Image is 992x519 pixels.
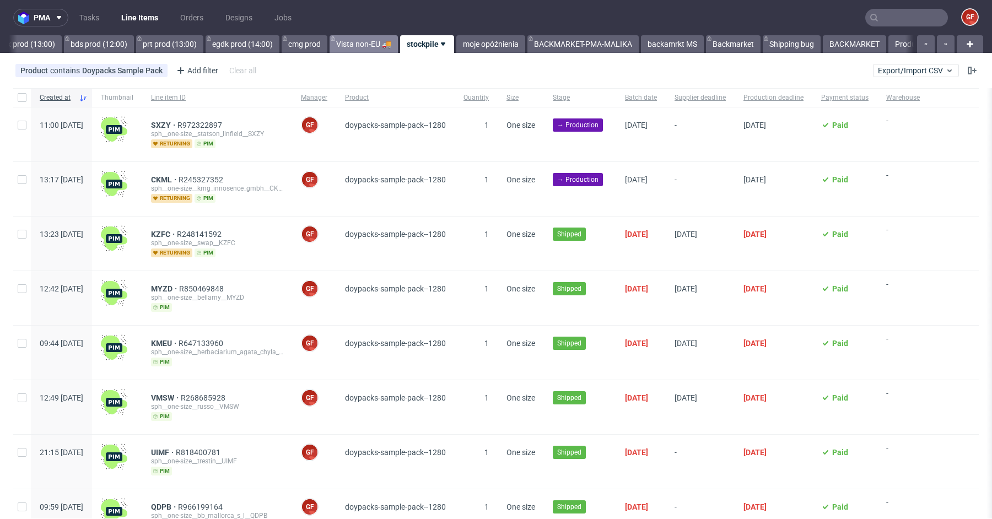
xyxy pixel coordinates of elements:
span: doypacks-sample-pack--1280 [345,448,446,457]
span: doypacks-sample-pack--1280 [345,339,446,348]
span: [DATE] [743,284,767,293]
span: [DATE] [675,230,697,239]
span: Batch date [625,93,657,102]
span: 1 [484,502,489,511]
span: [DATE] [625,448,648,457]
span: pma [34,14,50,21]
span: 1 [484,175,489,184]
a: Backmarket [706,35,761,53]
a: moje opóźnienia [456,35,525,53]
span: [DATE] [625,339,648,348]
span: MYZD [151,284,179,293]
span: doypacks-sample-pack--1280 [345,502,446,511]
span: - [675,175,726,203]
a: R850469848 [179,284,226,293]
span: → Production [557,120,599,130]
span: Shipped [557,502,581,512]
span: Paid [832,284,848,293]
span: returning [151,194,192,203]
a: prt prod (13:00) [136,35,203,53]
a: VMSW [151,393,181,402]
span: contains [50,66,82,75]
span: - [675,448,726,475]
button: pma [13,9,68,26]
figcaption: GF [302,281,317,296]
span: Product [345,93,446,102]
span: R268685928 [181,393,228,402]
span: 13:17 [DATE] [40,175,83,184]
span: pim [195,139,215,148]
span: [DATE] [675,339,697,348]
span: [DATE] [743,230,767,239]
span: One size [506,121,535,129]
a: Produkcja MartsBags [888,35,976,53]
span: [DATE] [743,175,766,184]
span: One size [506,284,535,293]
img: wHgJFi1I6lmhQAAAABJRU5ErkJggg== [101,225,127,252]
a: R966199164 [178,502,225,511]
a: egdk prod (14:00) [206,35,279,53]
span: [DATE] [625,393,648,402]
a: R818400781 [176,448,223,457]
span: Supplier deadline [675,93,726,102]
span: doypacks-sample-pack--1280 [345,284,446,293]
span: [DATE] [675,393,697,402]
span: - [675,121,726,148]
a: Shipping bug [763,35,821,53]
span: 12:49 [DATE] [40,393,83,402]
span: Thumbnail [101,93,133,102]
span: Product [20,66,50,75]
span: R245327352 [179,175,225,184]
img: wHgJFi1I6lmhQAAAABJRU5ErkJggg== [101,334,127,361]
span: Paid [832,502,848,511]
span: pim [195,194,215,203]
span: QDPB [151,502,178,511]
a: CKML [151,175,179,184]
span: - [886,171,920,203]
span: returning [151,139,192,148]
span: - [886,280,920,312]
span: - [886,389,920,421]
img: logo [18,12,34,24]
span: KZFC [151,230,177,239]
a: backamrkt MS [641,35,704,53]
span: 1 [484,339,489,348]
span: [DATE] [625,121,648,129]
span: doypacks-sample-pack--1280 [345,121,446,129]
a: BACKMARKET-PMA-MALIKA [527,35,639,53]
a: Designs [219,9,259,26]
span: One size [506,502,535,511]
span: One size [506,230,535,239]
a: KMEU [151,339,179,348]
span: Size [506,93,535,102]
span: Paid [832,121,848,129]
a: cmg prod [282,35,327,53]
div: sph__one-size__bellamy__MYZD [151,293,283,302]
span: 09:59 [DATE] [40,502,83,511]
div: sph__one-size__kmg_innosence_gmbh__CKML [151,184,283,193]
a: bds prod (12:00) [64,35,134,53]
span: doypacks-sample-pack--1280 [345,393,446,402]
span: Shipped [557,447,581,457]
span: Line item ID [151,93,283,102]
figcaption: GF [302,499,317,515]
a: BACKMARKET [823,35,886,53]
span: SXZY [151,121,177,129]
a: UIMF [151,448,176,457]
div: sph__one-size__russo__VMSW [151,402,283,411]
a: R647133960 [179,339,225,348]
span: Shipped [557,284,581,294]
span: 09:44 [DATE] [40,339,83,348]
span: pim [151,412,172,421]
span: Paid [832,175,848,184]
span: 1 [484,230,489,239]
span: - [886,444,920,475]
span: - [886,334,920,366]
span: returning [151,248,192,257]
